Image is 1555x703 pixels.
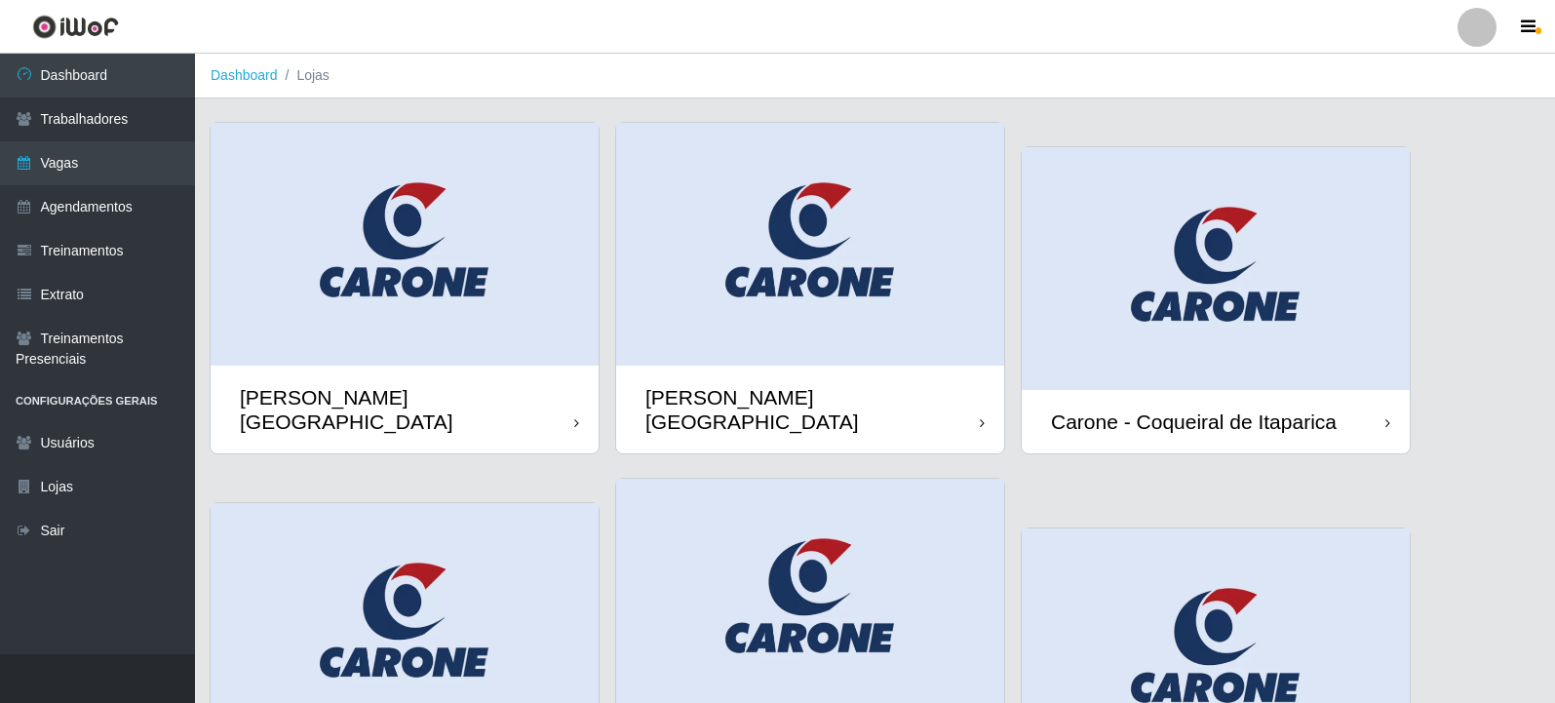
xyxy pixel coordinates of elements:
div: [PERSON_NAME][GEOGRAPHIC_DATA] [240,385,574,434]
img: cardImg [211,123,599,366]
div: Carone - Coqueiral de Itaparica [1051,410,1337,434]
a: [PERSON_NAME][GEOGRAPHIC_DATA] [616,123,1004,453]
div: [PERSON_NAME][GEOGRAPHIC_DATA] [645,385,980,434]
img: CoreUI Logo [32,15,119,39]
img: cardImg [616,123,1004,366]
a: Carone - Coqueiral de Itaparica [1022,147,1410,453]
a: Dashboard [211,67,278,83]
a: [PERSON_NAME][GEOGRAPHIC_DATA] [211,123,599,453]
nav: breadcrumb [195,54,1555,98]
li: Lojas [278,65,330,86]
img: cardImg [1022,147,1410,390]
